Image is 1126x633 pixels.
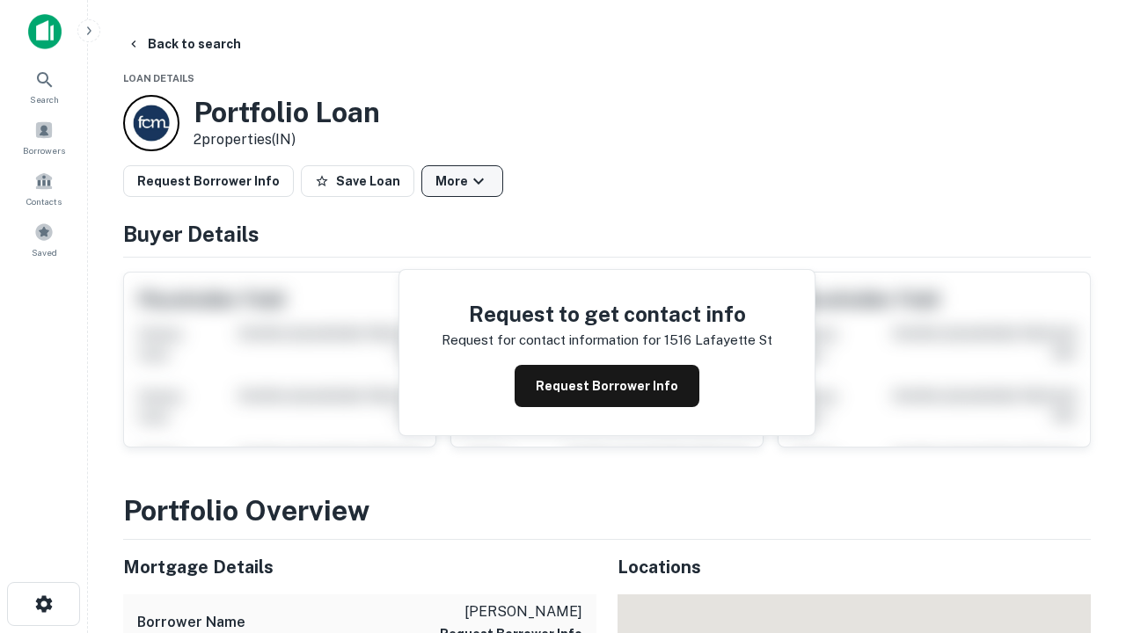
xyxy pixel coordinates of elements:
h3: Portfolio Loan [194,96,380,129]
button: Request Borrower Info [123,165,294,197]
span: Loan Details [123,73,194,84]
h5: Locations [618,554,1091,580]
p: 1516 lafayette st [664,330,772,351]
a: Search [5,62,83,110]
span: Contacts [26,194,62,208]
h5: Mortgage Details [123,554,596,580]
span: Borrowers [23,143,65,157]
h4: Request to get contact info [442,298,772,330]
h6: Borrower Name [137,612,245,633]
a: Contacts [5,164,83,212]
button: Save Loan [301,165,414,197]
p: Request for contact information for [442,330,661,351]
span: Saved [32,245,57,259]
a: Saved [5,215,83,263]
p: 2 properties (IN) [194,129,380,150]
button: Request Borrower Info [515,365,699,407]
button: More [421,165,503,197]
button: Back to search [120,28,248,60]
img: capitalize-icon.png [28,14,62,49]
span: Search [30,92,59,106]
iframe: Chat Widget [1038,492,1126,577]
p: [PERSON_NAME] [440,601,582,622]
h4: Buyer Details [123,218,1091,250]
a: Borrowers [5,113,83,161]
h3: Portfolio Overview [123,490,1091,532]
